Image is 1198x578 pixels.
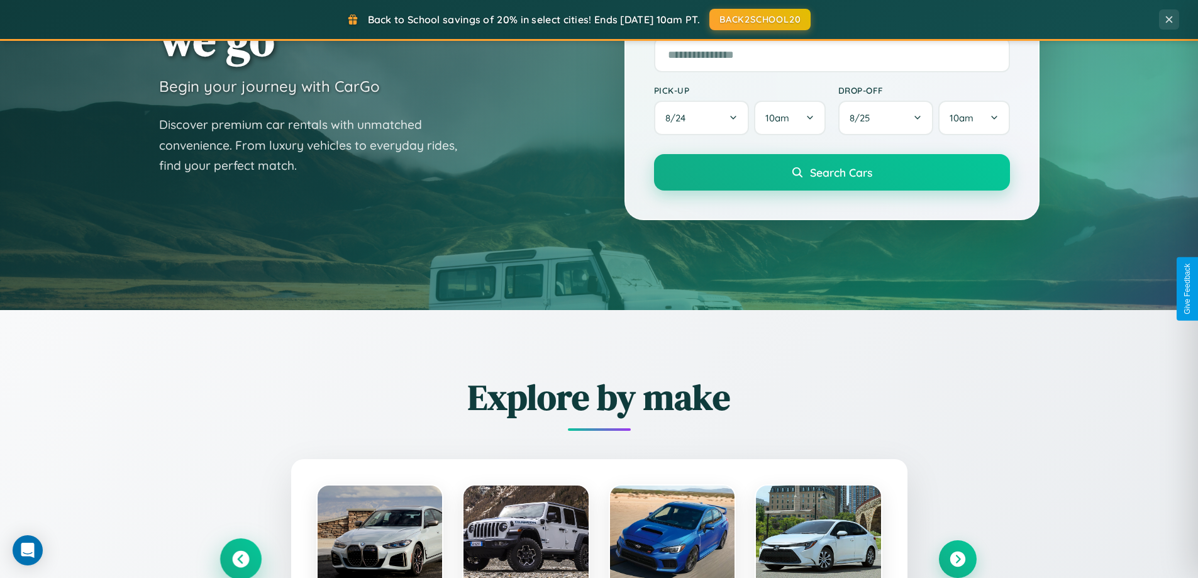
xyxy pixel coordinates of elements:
span: 10am [950,112,973,124]
div: Open Intercom Messenger [13,535,43,565]
span: 8 / 25 [850,112,876,124]
p: Discover premium car rentals with unmatched convenience. From luxury vehicles to everyday rides, ... [159,114,474,176]
span: Back to School savings of 20% in select cities! Ends [DATE] 10am PT. [368,13,700,26]
label: Pick-up [654,85,826,96]
span: 8 / 24 [665,112,692,124]
div: Give Feedback [1183,264,1192,314]
label: Drop-off [838,85,1010,96]
span: 10am [765,112,789,124]
button: 8/25 [838,101,934,135]
button: 10am [754,101,825,135]
button: Search Cars [654,154,1010,191]
h3: Begin your journey with CarGo [159,77,380,96]
button: 10am [938,101,1009,135]
button: 8/24 [654,101,750,135]
h2: Explore by make [222,373,977,421]
span: Search Cars [810,165,872,179]
button: BACK2SCHOOL20 [709,9,811,30]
